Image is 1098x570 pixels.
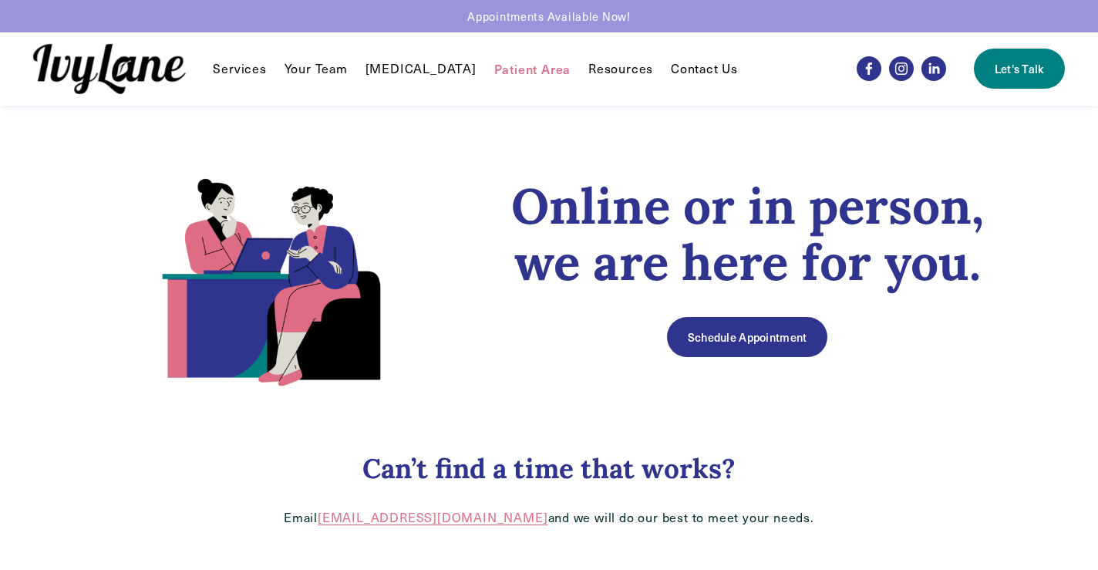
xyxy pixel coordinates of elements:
p: Email and we will do our best to meet your needs. [86,510,1012,526]
a: Instagram [889,56,914,81]
a: Contact Us [671,59,738,78]
a: LinkedIn [921,56,946,81]
h3: Can’t find a time that works? [86,452,1012,486]
a: Patient Area [494,59,571,78]
a: folder dropdown [213,59,266,78]
a: folder dropdown [588,59,653,78]
img: Ivy Lane Counseling &mdash; Therapy that works for you [33,44,186,94]
span: Services [213,61,266,77]
a: Let's Talk [974,49,1065,89]
a: [EMAIL_ADDRESS][DOMAIN_NAME] [318,509,547,525]
a: [MEDICAL_DATA] [365,59,477,78]
a: Your Team [285,59,348,78]
a: Schedule Appointment [667,317,827,357]
a: Facebook [857,56,881,81]
h1: Online or in person, we are here for you. [483,178,1012,291]
span: Resources [588,61,653,77]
